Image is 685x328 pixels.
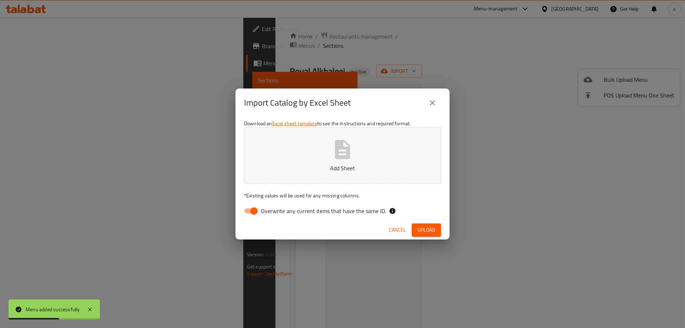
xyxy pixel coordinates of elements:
[389,207,396,215] svg: If the overwrite option isn't selected, then the items that match an existing ID will be ignored ...
[26,306,80,313] div: Menu added successfully
[261,207,386,215] span: Overwrite any current items that have the same ID.
[235,117,450,221] div: Download an to see the instructions and required format.
[386,223,409,237] button: Cancel
[389,226,406,234] span: Cancel
[244,192,441,199] p: Existing values will be used for any missing columns.
[412,223,441,237] button: Upload
[244,127,441,183] button: Add Sheet
[244,97,351,109] h2: Import Catalog by Excel Sheet
[255,164,430,172] p: Add Sheet
[417,226,435,234] span: Upload
[272,119,317,128] a: Excel sheet template
[424,94,441,111] button: close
